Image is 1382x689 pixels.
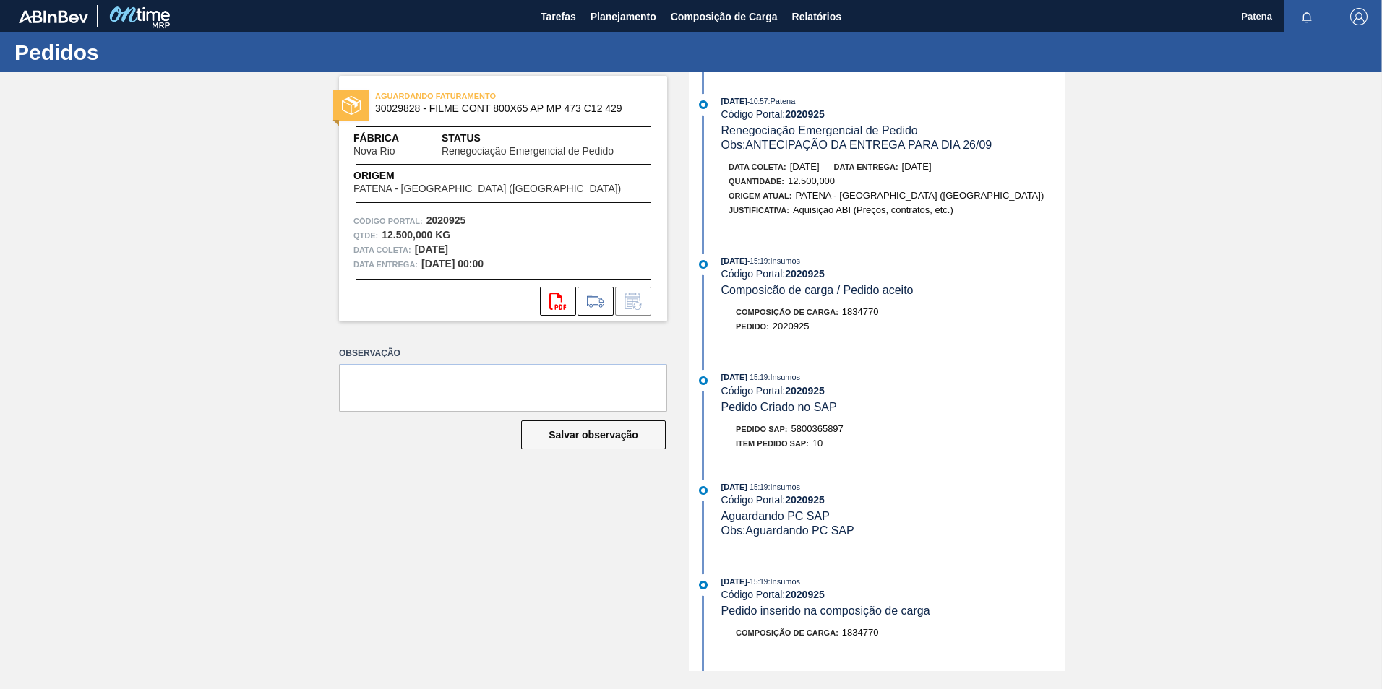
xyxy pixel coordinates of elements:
[791,423,844,434] span: 5800365897
[790,161,820,172] span: [DATE]
[721,268,1065,279] div: Código Portal:
[773,321,810,331] span: 2020925
[768,256,800,265] span: : Insumos
[699,581,708,589] img: atual
[747,483,768,491] span: - 15:19
[721,108,1065,120] div: Código Portal:
[699,260,708,269] img: atual
[768,373,800,381] span: : Insumos
[721,256,747,265] span: [DATE]
[785,268,825,279] strong: 2020925
[353,183,621,194] span: PATENA - [GEOGRAPHIC_DATA] ([GEOGRAPHIC_DATA])
[721,589,1065,600] div: Código Portal:
[721,482,747,491] span: [DATE]
[578,287,614,316] div: Ir para Composição de Carga
[721,524,854,537] span: Obs: Aguardando PC SAP
[721,139,992,151] span: Obs: ANTECIPAÇÃO DA ENTREGA PARA DIA 26/09
[902,161,932,172] span: [DATE]
[768,482,800,491] span: : Insumos
[721,373,747,381] span: [DATE]
[785,589,825,600] strong: 2020925
[747,373,768,381] span: - 15:19
[541,8,576,25] span: Tarefas
[353,257,418,272] span: Data entrega:
[721,577,747,586] span: [DATE]
[699,376,708,385] img: atual
[1350,8,1368,25] img: Logout
[339,343,667,364] label: Observação
[375,103,638,114] span: 30029828 - FILME CONT 800X65 AP MP 473 C12 429
[736,308,838,316] span: Composição de Carga :
[792,8,841,25] span: Relatórios
[721,604,930,617] span: Pedido inserido na composição de carga
[382,229,450,240] strong: 12.500,000 KG
[19,10,88,23] img: TNhmsLtSVTkK8tSr43FrP2fwEKptu5GPRR3wAAAABJRU5ErkJggg==
[353,146,395,157] span: Nova Rio
[793,204,953,215] span: Aquisição ABI (Preços, contratos, etc.)
[768,577,800,586] span: : Insumos
[540,287,576,316] div: Abrir arquivo PDF
[426,214,466,226] strong: 2020925
[721,97,747,105] span: [DATE]
[591,8,656,25] span: Planejamento
[615,287,651,316] div: Informar alteração no pedido
[747,578,768,586] span: - 15:19
[353,228,378,243] span: Qtde :
[699,100,708,109] img: atual
[785,108,825,120] strong: 2020925
[353,214,423,228] span: Código Portal:
[736,439,809,448] span: Item pedido SAP:
[795,190,1044,201] span: PATENA - [GEOGRAPHIC_DATA] ([GEOGRAPHIC_DATA])
[1284,6,1330,27] button: Notificações
[729,177,784,186] span: Quantidade :
[842,627,879,638] span: 1834770
[353,131,441,146] span: Fábrica
[834,162,898,171] span: Data entrega:
[353,243,411,257] span: Data coleta:
[671,8,778,25] span: Composição de Carga
[768,97,795,105] span: : Patena
[721,124,918,136] span: Renegociação Emergencial de Pedido
[721,284,914,296] span: Composicão de carga / Pedido aceito
[14,44,271,61] h1: Pedidos
[721,510,830,522] span: Aguardando PC SAP
[521,420,666,449] button: Salvar observação
[729,191,791,200] span: Origem Atual:
[812,438,823,448] span: 10
[415,243,448,255] strong: [DATE]
[442,131,653,146] span: Status
[721,385,1065,396] div: Código Portal:
[342,96,361,115] img: status
[421,258,484,269] strong: [DATE] 00:00
[353,168,653,183] span: Origem
[721,494,1065,506] div: Código Portal:
[747,257,768,265] span: - 15:19
[699,486,708,495] img: atual
[785,385,825,396] strong: 2020925
[788,175,835,186] span: 12.500,000
[729,162,786,171] span: Data coleta:
[729,206,789,214] span: Justificativa:
[736,628,838,637] span: Composição de Carga :
[747,97,768,105] span: - 10:57
[442,146,614,157] span: Renegociação Emergencial de Pedido
[721,401,837,413] span: Pedido Criado no SAP
[375,89,578,103] span: AGUARDANDO FATURAMENTO
[842,306,879,317] span: 1834770
[736,322,769,331] span: Pedido :
[785,494,825,506] strong: 2020925
[736,425,788,433] span: Pedido SAP:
